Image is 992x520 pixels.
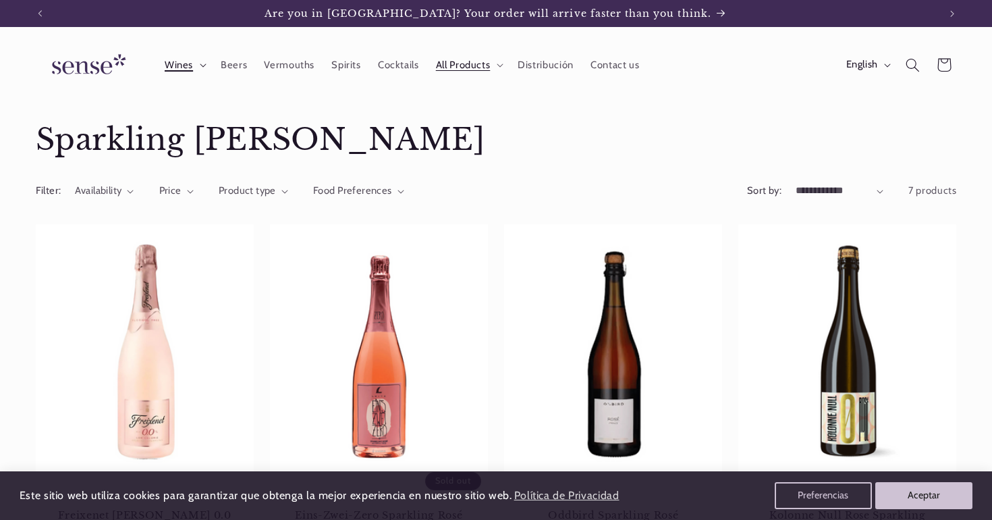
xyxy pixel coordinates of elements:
[846,57,878,72] span: English
[36,184,61,199] h2: Filter:
[264,59,314,72] span: Vermouths
[378,59,419,72] span: Cocktails
[897,49,928,80] summary: Search
[582,50,648,80] a: Contact us
[75,184,134,199] summary: Availability (0 selected)
[427,50,509,80] summary: All Products
[159,184,182,197] span: Price
[775,482,872,509] button: Preferencias
[221,59,247,72] span: Beers
[512,484,621,508] a: Política de Privacidad (opens in a new tab)
[36,46,137,84] img: Sense
[323,50,370,80] a: Spirits
[313,184,392,197] span: Food Preferences
[590,59,639,72] span: Contact us
[36,121,957,159] h1: Sparkling [PERSON_NAME]
[837,51,897,78] button: English
[75,184,121,197] span: Availability
[165,59,193,72] span: Wines
[256,50,323,80] a: Vermouths
[313,184,404,199] summary: Food Preferences (0 selected)
[212,50,255,80] a: Beers
[908,184,956,197] span: 7 products
[518,59,574,72] span: Distribución
[159,184,194,199] summary: Price
[331,59,360,72] span: Spirits
[509,50,582,80] a: Distribución
[219,184,288,199] summary: Product type (0 selected)
[20,489,512,502] span: Este sitio web utiliza cookies para garantizar que obtenga la mejor experiencia en nuestro sitio ...
[265,7,711,20] span: Are you in [GEOGRAPHIC_DATA]? Your order will arrive faster than you think.
[30,41,142,90] a: Sense
[369,50,427,80] a: Cocktails
[875,482,972,509] button: Aceptar
[747,184,781,197] label: Sort by:
[219,184,276,197] span: Product type
[436,59,491,72] span: All Products
[156,50,212,80] summary: Wines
